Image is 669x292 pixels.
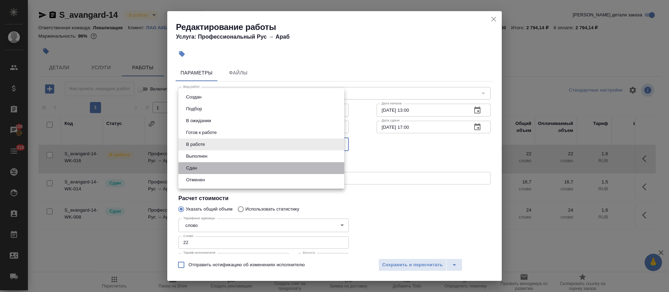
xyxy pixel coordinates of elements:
[184,152,209,160] button: Выполнен
[184,141,207,148] button: В работе
[184,129,219,136] button: Готов к работе
[184,164,199,172] button: Сдан
[184,105,204,113] button: Подбор
[184,117,213,125] button: В ожидании
[184,93,203,101] button: Создан
[184,176,207,184] button: Отменен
